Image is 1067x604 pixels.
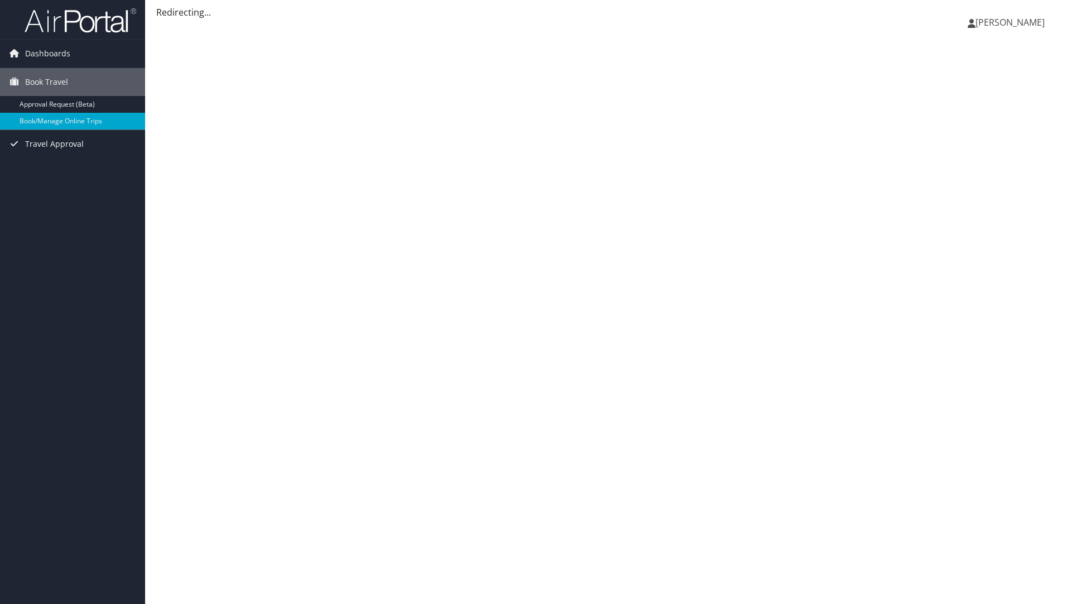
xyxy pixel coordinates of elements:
[25,68,68,96] span: Book Travel
[156,6,1056,19] div: Redirecting...
[25,130,84,158] span: Travel Approval
[968,6,1056,39] a: [PERSON_NAME]
[25,7,136,33] img: airportal-logo.png
[25,40,70,68] span: Dashboards
[975,16,1045,28] span: [PERSON_NAME]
